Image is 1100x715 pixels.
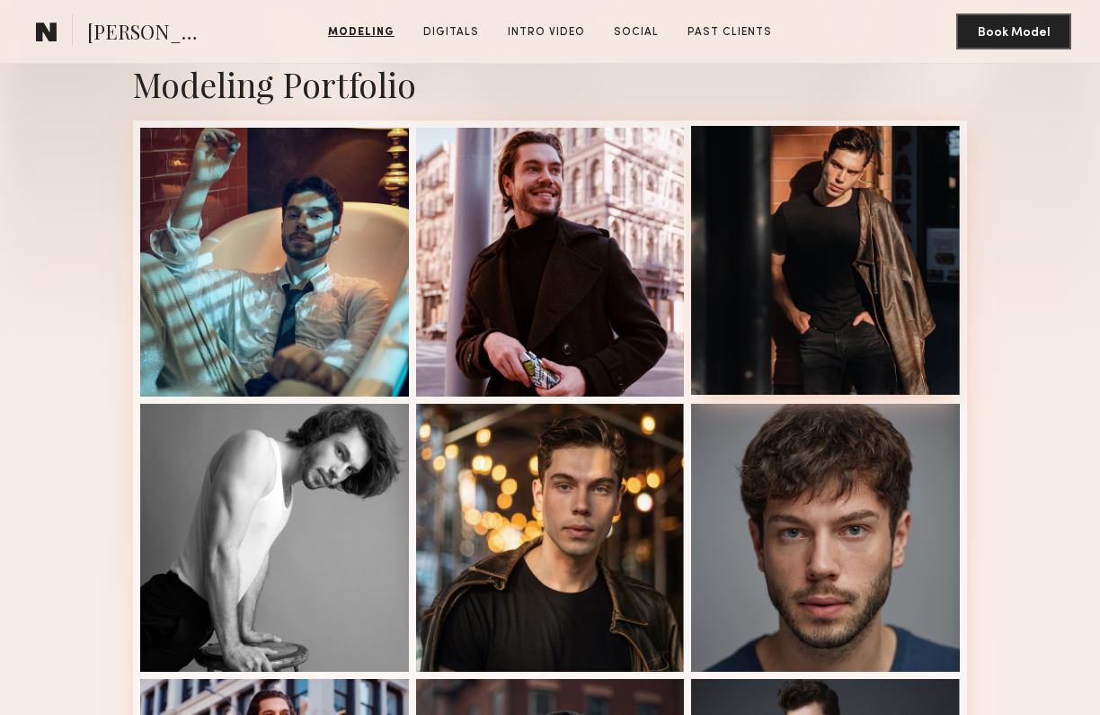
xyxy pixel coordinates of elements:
[133,62,967,106] div: Modeling Portfolio
[416,24,486,40] a: Digitals
[680,24,779,40] a: Past Clients
[87,18,212,49] span: [PERSON_NAME]
[956,23,1071,39] a: Book Model
[956,13,1071,49] button: Book Model
[501,24,592,40] a: Intro Video
[607,24,666,40] a: Social
[321,24,402,40] a: Modeling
